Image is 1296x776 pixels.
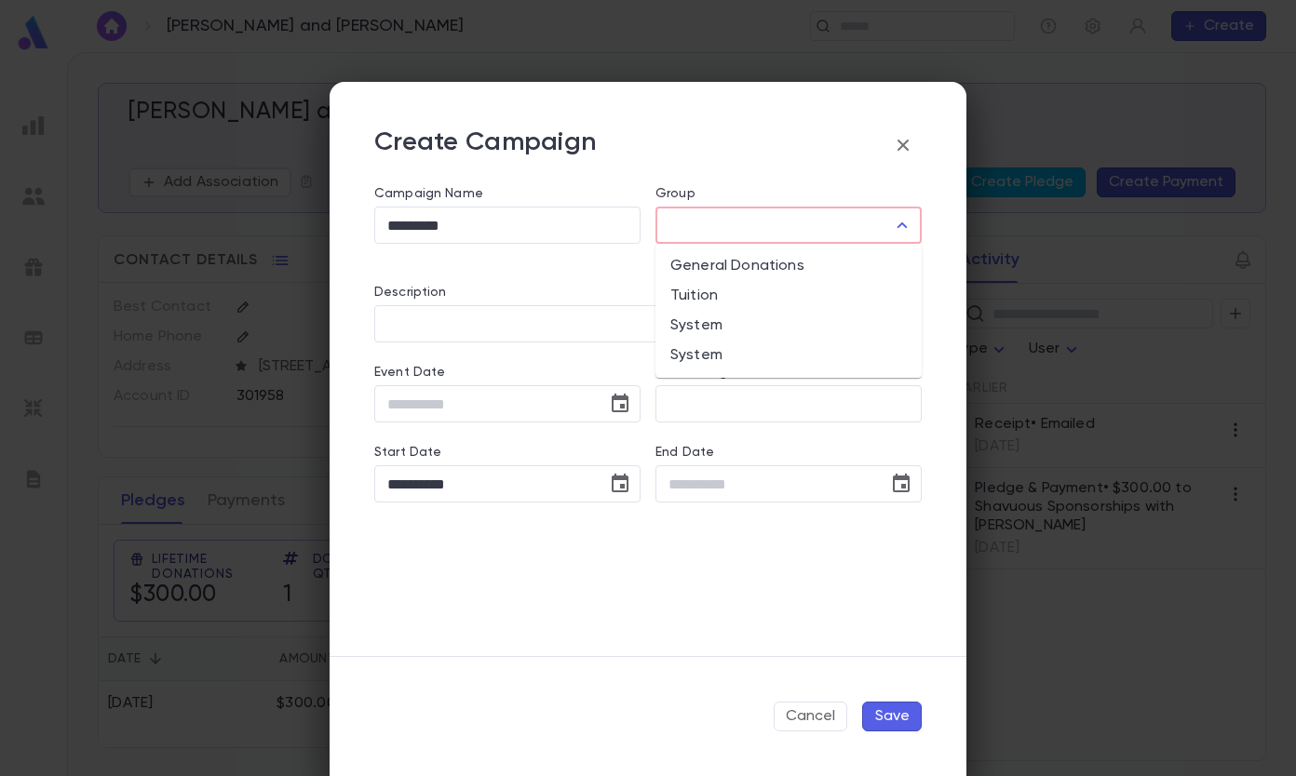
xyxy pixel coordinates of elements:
p: Create Campaign [374,127,596,164]
button: Save [862,702,922,731]
li: System [655,341,922,370]
label: Start Date [374,445,641,460]
label: Event Date [374,365,641,380]
label: Campaign Name [374,186,483,201]
label: Description [374,285,447,300]
label: End Date [655,445,922,460]
li: Tuition [655,281,922,311]
button: Cancel [774,702,847,731]
li: General Donations [655,251,922,281]
button: Choose date [883,465,920,502]
button: Choose date [601,385,639,422]
button: Close [889,212,915,238]
label: Group [655,186,695,201]
button: Choose date, selected date is Sep 2, 2025 [601,465,639,502]
li: System [655,311,922,341]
